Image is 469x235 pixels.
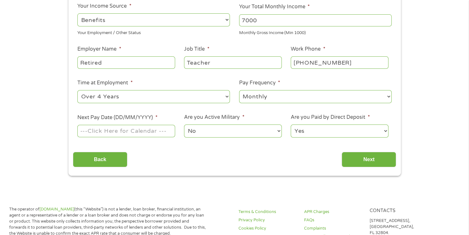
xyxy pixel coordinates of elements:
div: Monthly Gross Income (Min 1000) [239,28,392,36]
label: Employer Name [77,46,121,53]
input: 1800 [239,14,392,26]
h4: Contacts [369,208,427,214]
label: Next Pay Date (DD/MM/YYYY) [77,114,157,121]
div: Your Employment / Other Status [77,28,230,36]
label: Time at Employment [77,80,132,86]
input: Cashier [184,56,281,68]
label: Are you Paid by Direct Deposit [291,114,370,121]
label: Pay Frequency [239,80,280,86]
label: Job Title [184,46,209,53]
input: (231) 754-4010 [291,56,388,68]
label: Your Total Monthly Income [239,4,310,10]
a: Privacy Policy [238,217,296,223]
input: Back [73,152,127,167]
a: [DOMAIN_NAME] [39,207,74,212]
input: Next [342,152,396,167]
input: Walmart [77,56,175,68]
a: Terms & Conditions [238,209,296,215]
a: APR Charges [304,209,362,215]
input: ---Click Here for Calendar --- [77,125,175,137]
label: Work Phone [291,46,325,53]
label: Are you Active Military [184,114,244,121]
a: FAQs [304,217,362,223]
a: Complaints [304,225,362,231]
a: Cookies Policy [238,225,296,231]
label: Your Income Source [77,3,131,10]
